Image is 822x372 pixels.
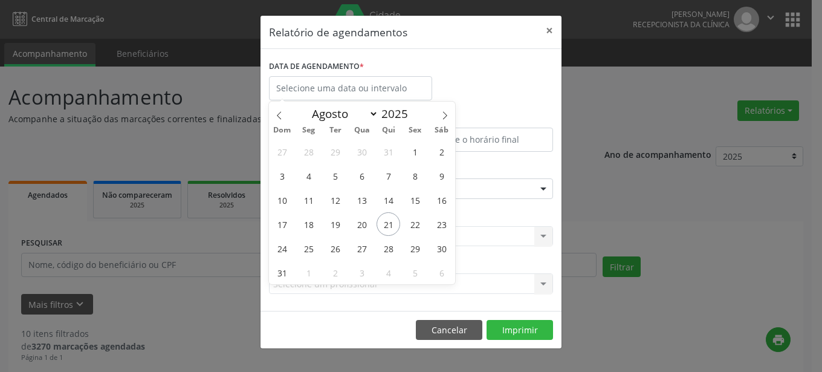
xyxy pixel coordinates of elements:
span: Agosto 21, 2025 [377,212,400,236]
span: Agosto 29, 2025 [403,237,427,260]
button: Imprimir [487,320,553,341]
span: Agosto 2, 2025 [430,140,453,163]
button: Close [537,16,561,45]
span: Agosto 19, 2025 [323,212,347,236]
span: Agosto 15, 2025 [403,188,427,212]
span: Agosto 3, 2025 [270,164,294,188]
span: Agosto 16, 2025 [430,188,453,212]
span: Agosto 4, 2025 [297,164,320,188]
span: Julho 27, 2025 [270,140,294,163]
label: DATA DE AGENDAMENTO [269,57,364,76]
span: Agosto 5, 2025 [323,164,347,188]
span: Agosto 31, 2025 [270,261,294,284]
span: Agosto 11, 2025 [297,188,320,212]
span: Qui [375,126,402,134]
span: Agosto 27, 2025 [350,237,374,260]
span: Agosto 23, 2025 [430,212,453,236]
select: Month [306,105,378,122]
span: Setembro 5, 2025 [403,261,427,284]
span: Setembro 1, 2025 [297,261,320,284]
span: Agosto 7, 2025 [377,164,400,188]
span: Agosto 18, 2025 [297,212,320,236]
span: Agosto 24, 2025 [270,237,294,260]
span: Seg [296,126,322,134]
label: ATÉ [414,109,553,128]
span: Sáb [429,126,455,134]
span: Agosto 14, 2025 [377,188,400,212]
span: Agosto 12, 2025 [323,188,347,212]
span: Setembro 3, 2025 [350,261,374,284]
input: Selecione uma data ou intervalo [269,76,432,100]
span: Sex [402,126,429,134]
span: Setembro 6, 2025 [430,261,453,284]
span: Agosto 22, 2025 [403,212,427,236]
span: Ter [322,126,349,134]
span: Agosto 28, 2025 [377,237,400,260]
h5: Relatório de agendamentos [269,24,407,40]
span: Agosto 1, 2025 [403,140,427,163]
span: Setembro 2, 2025 [323,261,347,284]
span: Agosto 30, 2025 [430,237,453,260]
span: Agosto 20, 2025 [350,212,374,236]
span: Agosto 9, 2025 [430,164,453,188]
span: Julho 28, 2025 [297,140,320,163]
span: Agosto 26, 2025 [323,237,347,260]
span: Julho 30, 2025 [350,140,374,163]
input: Selecione o horário final [414,128,553,152]
span: Agosto 25, 2025 [297,237,320,260]
span: Julho 29, 2025 [323,140,347,163]
span: Agosto 10, 2025 [270,188,294,212]
span: Setembro 4, 2025 [377,261,400,284]
span: Julho 31, 2025 [377,140,400,163]
span: Qua [349,126,375,134]
span: Agosto 6, 2025 [350,164,374,188]
span: Agosto 13, 2025 [350,188,374,212]
span: Agosto 8, 2025 [403,164,427,188]
button: Cancelar [416,320,482,341]
input: Year [378,106,418,122]
span: Agosto 17, 2025 [270,212,294,236]
span: Dom [269,126,296,134]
